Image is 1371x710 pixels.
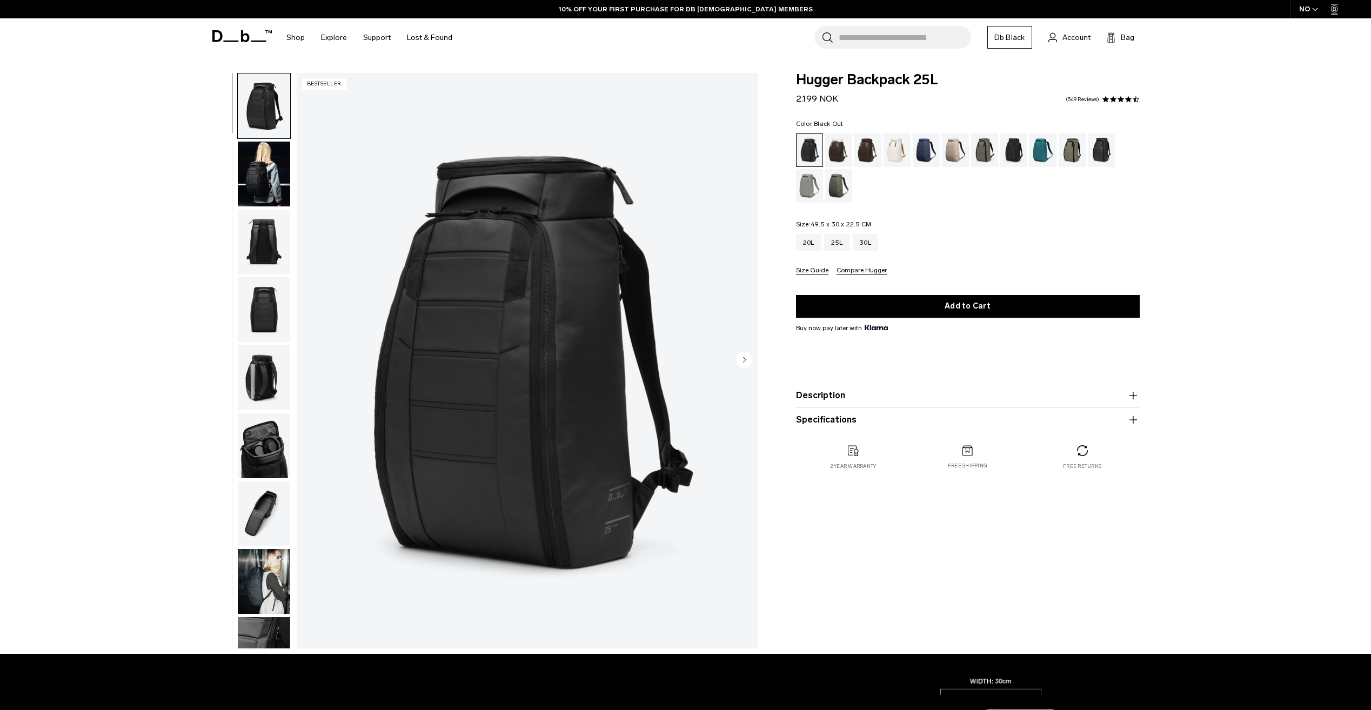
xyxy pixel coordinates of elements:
[238,481,290,546] img: Hugger Backpack 25L Black Out
[942,133,969,167] a: Fogbow Beige
[238,549,290,614] img: Hugger Backpack 25L Black Out
[237,277,291,343] button: Hugger Backpack 25L Black Out
[796,133,823,167] a: Black Out
[736,351,752,370] button: Next slide
[948,462,987,470] p: Free shipping
[238,73,290,138] img: Hugger Backpack 25L Black Out
[987,26,1032,49] a: Db Black
[297,73,758,648] li: 1 / 11
[796,221,872,227] legend: Size:
[237,141,291,207] button: Hugger Backpack 25L Black Out
[796,389,1140,402] button: Description
[1066,97,1099,102] a: 549 reviews
[796,234,821,251] a: 20L
[824,234,850,251] a: 25L
[796,295,1140,318] button: Add to Cart
[1107,31,1134,44] button: Bag
[286,18,305,57] a: Shop
[237,413,291,479] button: Hugger Backpack 25L Black Out
[407,18,452,57] a: Lost & Found
[825,169,852,203] a: Moss Green
[811,220,872,228] span: 49.5 x 30 x 22.5 CM
[238,277,290,342] img: Hugger Backpack 25L Black Out
[796,93,838,104] span: 2.199 NOK
[1062,32,1091,43] span: Account
[913,133,940,167] a: Blue Hour
[865,325,888,330] img: {"height" => 20, "alt" => "Klarna"}
[884,133,911,167] a: Oatmilk
[1063,463,1101,470] p: Free returns
[1059,133,1086,167] a: Mash Green
[1088,133,1115,167] a: Reflective Black
[1000,133,1027,167] a: Charcoal Grey
[796,323,888,333] span: Buy now pay later with
[237,481,291,547] button: Hugger Backpack 25L Black Out
[796,413,1140,426] button: Specifications
[796,267,828,275] button: Size Guide
[796,73,1140,87] span: Hugger Backpack 25L
[321,18,347,57] a: Explore
[814,120,843,128] span: Black Out
[559,4,813,14] a: 10% OFF YOUR FIRST PURCHASE FOR DB [DEMOGRAPHIC_DATA] MEMBERS
[1048,31,1091,44] a: Account
[825,133,852,167] a: Cappuccino
[237,209,291,275] button: Hugger Backpack 25L Black Out
[238,210,290,274] img: Hugger Backpack 25L Black Out
[1029,133,1056,167] a: Midnight Teal
[853,234,878,251] a: 30L
[1121,32,1134,43] span: Bag
[854,133,881,167] a: Espresso
[238,413,290,478] img: Hugger Backpack 25L Black Out
[238,142,290,206] img: Hugger Backpack 25L Black Out
[830,463,877,470] p: 2 year warranty
[302,78,346,90] p: Bestseller
[238,345,290,410] img: Hugger Backpack 25L Black Out
[237,73,291,139] button: Hugger Backpack 25L Black Out
[796,169,823,203] a: Sand Grey
[278,18,460,57] nav: Main Navigation
[971,133,998,167] a: Forest Green
[297,73,758,648] img: Hugger Backpack 25L Black Out
[237,617,291,682] button: Hugger Backpack 25L Black Out
[363,18,391,57] a: Support
[238,617,290,682] img: Hugger Backpack 25L Black Out
[237,345,291,411] button: Hugger Backpack 25L Black Out
[237,548,291,614] button: Hugger Backpack 25L Black Out
[837,267,887,275] button: Compare Hugger
[796,120,844,127] legend: Color:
